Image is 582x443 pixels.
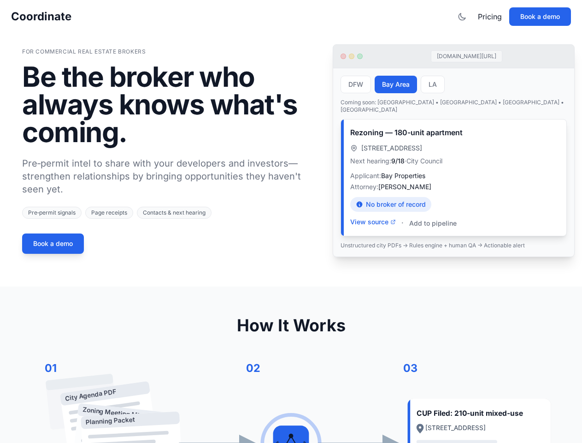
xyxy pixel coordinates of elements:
[350,197,431,212] div: No broker of record
[350,217,396,227] button: View source
[350,182,557,192] p: Attorney:
[45,361,57,375] text: 01
[509,7,571,26] button: Book a demo
[341,99,567,114] p: Coming soon: [GEOGRAPHIC_DATA] • [GEOGRAPHIC_DATA] • [GEOGRAPHIC_DATA] • [GEOGRAPHIC_DATA]
[246,361,260,375] text: 02
[137,207,212,219] span: Contacts & next hearing
[11,9,71,24] a: Coordinate
[85,416,135,426] text: Planning Packet
[22,207,82,219] span: Pre‑permit signals
[409,219,457,228] button: Add to pipeline
[403,361,417,375] text: 03
[341,76,371,93] button: DFW
[350,156,557,166] p: Next hearing: · City Council
[425,424,486,431] text: [STREET_ADDRESS]
[417,409,523,418] text: CUP Filed: 210-unit mixed-use
[22,316,560,335] h2: How It Works
[431,50,502,62] div: [DOMAIN_NAME][URL]
[65,388,117,402] text: City Agenda PDF
[381,172,425,180] span: Bay Properties
[401,217,404,228] span: ·
[391,157,405,165] span: 9/18
[454,8,470,25] button: Toggle theme
[22,63,318,146] h1: Be the broker who always knows what's coming.
[478,11,502,22] a: Pricing
[350,127,557,138] h3: Rezoning — 180-unit apartment
[82,406,156,421] text: Zoning Meeting Minutes
[22,157,318,196] p: Pre‑permit intel to share with your developers and investors—strengthen relationships by bringing...
[375,76,417,93] button: Bay Area
[341,242,567,249] p: Unstructured city PDFs → Rules engine + human QA → Actionable alert
[22,233,84,254] button: Book a demo
[361,144,422,153] span: [STREET_ADDRESS]
[350,171,557,180] p: Applicant:
[378,183,431,191] span: [PERSON_NAME]
[85,207,133,219] span: Page receipts
[22,48,318,55] p: For Commercial Real Estate Brokers
[421,76,445,93] button: LA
